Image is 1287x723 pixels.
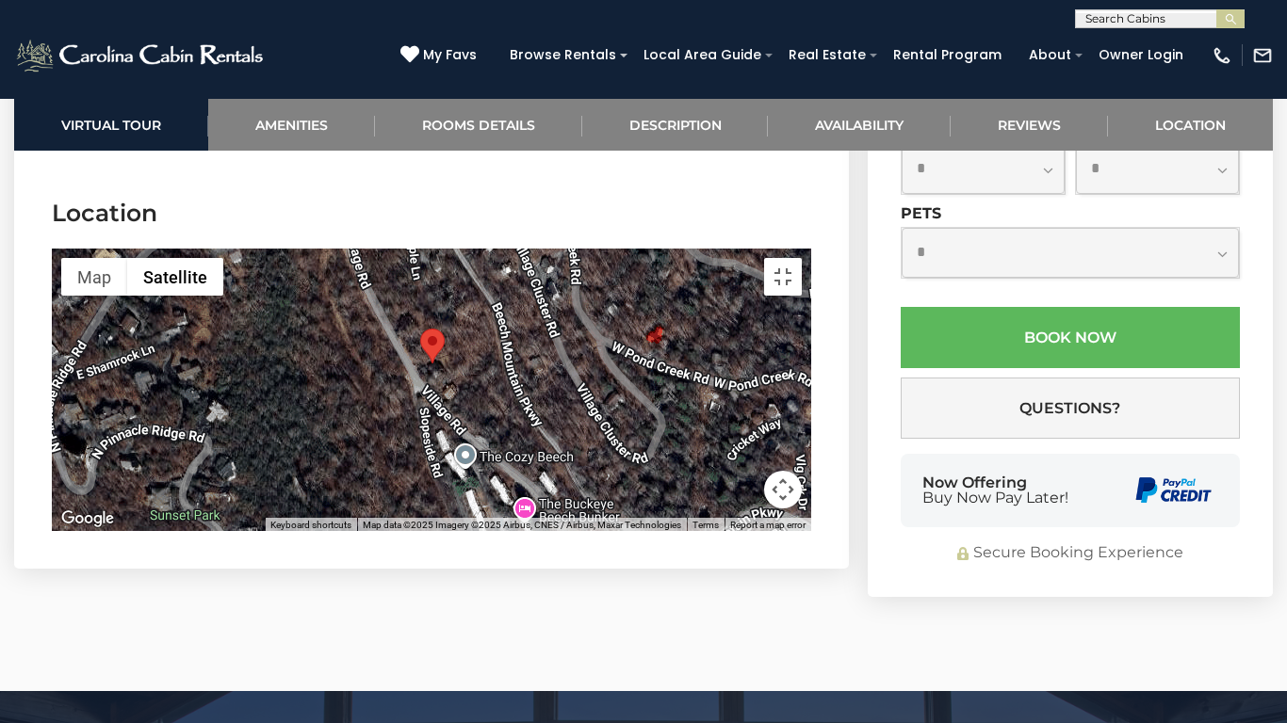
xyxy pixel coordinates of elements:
[363,520,681,530] span: Map data ©2025 Imagery ©2025 Airbus, CNES / Airbus, Maxar Technologies
[692,520,719,530] a: Terms
[127,258,223,296] button: Show satellite imagery
[901,308,1240,369] button: Book Now
[884,40,1011,70] a: Rental Program
[1089,40,1193,70] a: Owner Login
[730,520,806,530] a: Report a map error
[1108,99,1273,151] a: Location
[14,99,208,151] a: Virtual Tour
[951,99,1108,151] a: Reviews
[270,519,351,532] button: Keyboard shortcuts
[500,40,626,70] a: Browse Rentals
[779,40,875,70] a: Real Estate
[634,40,771,70] a: Local Area Guide
[1019,40,1081,70] a: About
[14,37,269,74] img: White-1-2.png
[764,471,802,508] button: Map camera controls
[1252,45,1273,66] img: mail-regular-white.png
[208,99,375,151] a: Amenities
[768,99,951,151] a: Availability
[423,45,477,65] span: My Favs
[420,329,445,363] div: Village with a View
[61,258,127,296] button: Show street map
[901,378,1240,440] button: Questions?
[901,543,1240,565] div: Secure Booking Experience
[764,258,802,296] button: Toggle fullscreen view
[901,205,941,223] label: Pets
[400,45,481,66] a: My Favs
[582,99,769,151] a: Description
[1212,45,1232,66] img: phone-regular-white.png
[52,197,811,230] h3: Location
[57,506,119,531] img: Google
[922,490,1068,506] span: Buy Now Pay Later!
[922,475,1068,506] div: Now Offering
[57,506,119,531] a: Open this area in Google Maps (opens a new window)
[375,99,582,151] a: Rooms Details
